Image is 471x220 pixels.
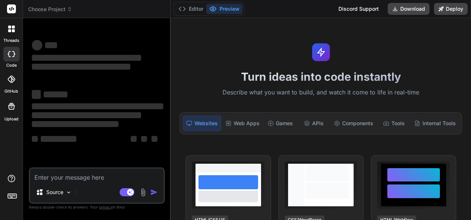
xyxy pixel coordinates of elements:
[44,91,67,97] span: ‌
[29,204,165,211] p: Always double-check its answers. Your in Bind
[46,189,63,196] p: Source
[331,116,376,131] div: Components
[388,3,430,15] button: Download
[139,188,147,197] img: attachment
[183,116,221,131] div: Websites
[32,64,130,70] span: ‌
[3,37,19,44] label: threads
[434,3,468,15] button: Deploy
[264,116,296,131] div: Games
[32,136,38,142] span: ‌
[66,189,72,196] img: Pick Models
[151,136,157,142] span: ‌
[32,55,141,61] span: ‌
[4,88,18,94] label: GitHub
[99,205,113,209] span: privacy
[32,121,118,127] span: ‌
[32,103,163,109] span: ‌
[298,116,330,131] div: APIs
[41,136,76,142] span: ‌
[175,88,467,97] p: Describe what you want to build, and watch it come to life in real-time
[334,3,383,15] div: Discord Support
[176,4,206,14] button: Editor
[131,136,137,142] span: ‌
[206,4,243,14] button: Preview
[6,62,17,69] label: code
[378,116,410,131] div: Tools
[32,40,42,50] span: ‌
[45,42,57,48] span: ‌
[4,116,19,122] label: Upload
[141,136,147,142] span: ‌
[411,116,459,131] div: Internal Tools
[28,6,72,13] span: Choose Project
[175,70,467,83] h1: Turn ideas into code instantly
[32,90,41,99] span: ‌
[150,189,158,196] img: icon
[32,112,141,118] span: ‌
[223,116,263,131] div: Web Apps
